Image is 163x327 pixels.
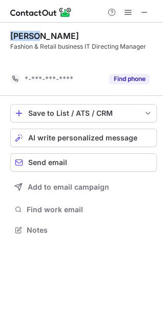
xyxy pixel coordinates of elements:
[10,223,157,237] button: Notes
[28,158,67,167] span: Send email
[10,129,157,147] button: AI write personalized message
[10,104,157,122] button: save-profile-one-click
[10,178,157,196] button: Add to email campaign
[10,6,72,18] img: ContactOut v5.3.10
[10,31,79,41] div: [PERSON_NAME]
[28,109,139,117] div: Save to List / ATS / CRM
[10,153,157,172] button: Send email
[109,74,150,84] button: Reveal Button
[25,58,86,67] span: Email Unavailable
[10,42,157,51] div: Fashion & Retail business IT Directing Manager
[10,202,157,217] button: Find work email
[27,226,153,235] span: Notes
[28,183,109,191] span: Add to email campaign
[27,205,153,214] span: Find work email
[28,134,137,142] span: AI write personalized message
